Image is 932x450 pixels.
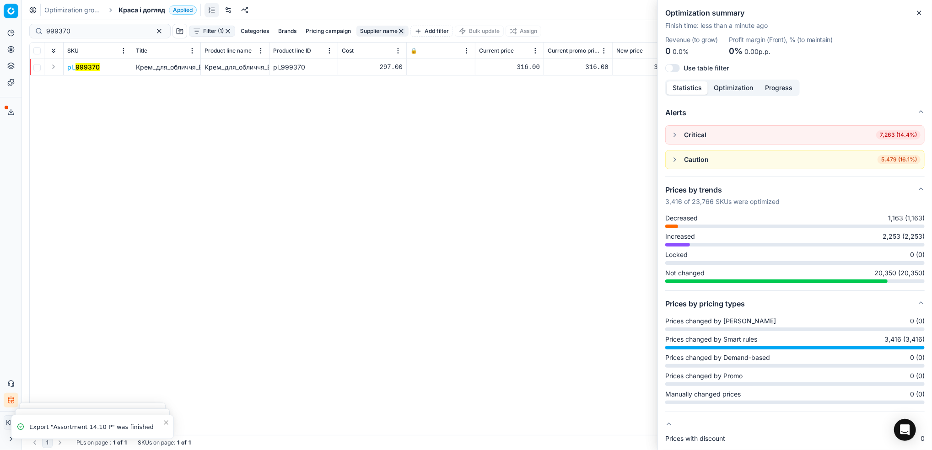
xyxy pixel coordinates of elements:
[273,47,311,54] span: Product line ID
[119,5,165,15] span: Краса і догляд
[479,63,540,72] div: 316.00
[665,184,780,195] h5: Prices by trends
[665,353,770,362] span: Prices changed by Demand-based
[894,419,916,441] div: Open Intercom Messenger
[117,439,123,446] strong: of
[910,316,925,326] span: 0 (0)
[138,439,175,446] span: SKUs on page :
[548,63,609,72] div: 316.00
[76,439,108,446] span: PLs on page
[410,26,453,37] button: Add filter
[273,63,334,72] div: pl_999370
[48,45,59,56] button: Expand all
[67,47,79,54] span: SKU
[44,5,197,15] nav: breadcrumb
[67,63,100,72] button: pl_999370
[29,437,40,448] button: Go to previous page
[665,232,695,241] span: Increased
[883,232,925,241] span: 2,253 (2,253)
[205,63,265,72] div: Крем_для_обличчя_Bielenda_Golden_Placenta_50+_ліфтинг_і_підтяжка_шкіри_проти_зморшок_50_мл
[479,47,514,54] span: Current price
[665,390,741,399] span: Manually changed prices
[302,26,355,37] button: Pricing campaign
[665,291,925,316] button: Prices by pricing types
[667,81,708,95] button: Statistics
[342,47,354,54] span: Cost
[665,7,925,18] h2: Optimization summary
[136,63,446,71] span: Крем_для_обличчя_Bielenda_Golden_Placenta_50+_ліфтинг_і_підтяжка_шкіри_проти_зморшок_50_мл
[189,26,235,37] button: Filter (1)
[189,439,191,446] strong: 1
[665,371,743,380] span: Prices changed by Promo
[342,63,403,72] div: 297.00
[921,434,925,443] span: 0
[275,26,300,37] button: Brands
[29,423,162,432] div: Export "Assortment 14.10 Р" was finished
[665,100,925,125] button: Alerts
[665,268,705,278] span: Not changed
[665,316,776,326] span: Prices changed by [PERSON_NAME]
[759,81,798,95] button: Progress
[665,434,725,443] span: Prices with discount
[744,48,770,55] span: 0.00p.p.
[506,26,541,37] button: Assign
[44,5,103,15] a: Optimization groups
[910,353,925,362] span: 0 (0)
[136,47,147,54] span: Title
[910,250,925,259] span: 0 (0)
[665,197,780,206] p: 3,416 of 23,766 SKUs were optimized
[169,5,197,15] span: Applied
[884,335,925,344] span: 3,416 (3,416)
[75,63,100,71] mark: 999370
[665,335,757,344] span: Prices changed by Smart rules
[181,439,187,446] strong: of
[684,65,729,71] label: Use table filter
[673,48,689,55] span: 0.0%
[113,439,115,446] strong: 1
[665,250,688,259] span: Locked
[42,437,53,448] button: 1
[665,21,925,30] p: Finish time : less than a minute ago
[665,125,925,177] div: Alerts
[874,268,925,278] span: 20,350 (20,350)
[665,46,671,56] span: 0
[4,415,18,430] button: КM
[665,316,925,412] div: Prices by pricing types
[48,61,59,72] button: Expand
[410,47,417,54] span: 🔒
[76,439,127,446] div: :
[67,63,100,72] span: pl_
[616,47,643,54] span: New price
[54,437,65,448] button: Go to next page
[729,37,833,43] dt: Profit margin (Front), % (to maintain)
[237,26,273,37] button: Categories
[124,439,127,446] strong: 1
[177,439,179,446] strong: 1
[29,437,65,448] nav: pagination
[119,5,197,15] span: Краса і доглядApplied
[888,214,925,223] span: 1,163 (1,163)
[46,27,146,36] input: Search by SKU or title
[665,214,698,223] span: Decreased
[910,390,925,399] span: 0 (0)
[205,47,252,54] span: Product line name
[4,416,18,429] span: КM
[161,417,172,428] button: Close toast
[665,37,718,43] dt: Revenue (to grow)
[356,26,409,37] button: Supplier name
[729,46,743,56] span: 0%
[548,47,599,54] span: Current promo price
[708,81,759,95] button: Optimization
[665,214,925,290] div: Prices by trends3,416 of 23,766 SKUs were optimized
[878,155,921,164] span: 5,479 (16.1%)
[665,177,925,214] button: Prices by trends3,416 of 23,766 SKUs were optimized
[876,130,921,139] span: 7,263 (14.4%)
[455,26,504,37] button: Bulk update
[684,130,706,139] div: Critical
[616,63,677,72] div: 316.00
[910,371,925,380] span: 0 (0)
[684,155,709,164] div: Caution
